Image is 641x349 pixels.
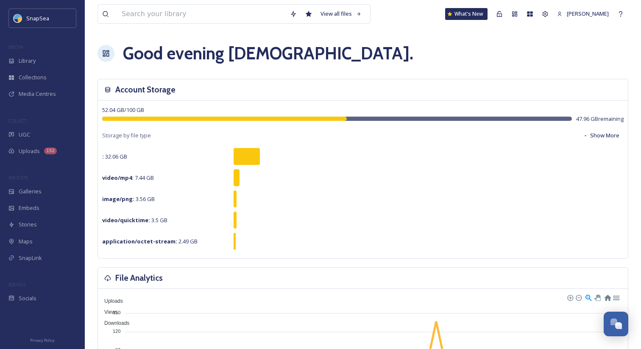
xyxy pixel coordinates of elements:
div: Reset Zoom [604,293,611,301]
span: Privacy Policy [30,338,55,343]
div: Menu [612,293,619,301]
tspan: 120 [113,329,120,334]
a: View all files [316,6,366,22]
a: What's New [445,8,488,20]
span: WIDGETS [8,174,28,181]
div: Panning [594,295,599,300]
span: SnapSea [26,14,49,22]
img: snapsea-logo.png [14,14,22,22]
span: SOCIALS [8,281,25,288]
a: [PERSON_NAME] [553,6,613,22]
span: 2.49 GB [102,237,198,245]
span: Library [19,57,36,65]
tspan: 150 [113,310,120,315]
span: SnapLink [19,254,42,262]
span: Galleries [19,187,42,195]
span: Stories [19,221,37,229]
button: Open Chat [604,312,628,336]
strong: image/png : [102,195,134,203]
span: 7.44 GB [102,174,154,181]
span: Media Centres [19,90,56,98]
strong: video/quicktime : [102,216,150,224]
span: Collections [19,73,47,81]
span: 3.56 GB [102,195,155,203]
span: Downloads [98,320,129,326]
div: Zoom Out [575,294,581,300]
span: Maps [19,237,33,246]
div: Selection Zoom [585,293,592,301]
span: 3.5 GB [102,216,167,224]
span: Uploads [98,298,123,304]
span: MEDIA [8,44,23,50]
a: Privacy Policy [30,335,55,345]
span: Storage by file type [102,131,151,140]
div: Zoom In [567,294,573,300]
button: Show More [579,127,624,144]
strong: video/mp4 : [102,174,134,181]
span: Views [98,309,118,315]
h1: Good evening [DEMOGRAPHIC_DATA] . [123,41,413,66]
h3: File Analytics [115,272,163,284]
span: 32.06 GB [102,153,127,160]
div: 152 [44,148,57,154]
span: [PERSON_NAME] [567,10,609,17]
span: Socials [19,294,36,302]
h3: Account Storage [115,84,176,96]
span: Uploads [19,147,40,155]
span: COLLECT [8,117,27,124]
span: 47.96 GB remaining [576,115,624,123]
span: Embeds [19,204,39,212]
span: UGC [19,131,30,139]
strong: : [102,153,104,160]
strong: application/octet-stream : [102,237,177,245]
input: Search your library [117,5,286,23]
span: 52.04 GB / 100 GB [102,106,144,114]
